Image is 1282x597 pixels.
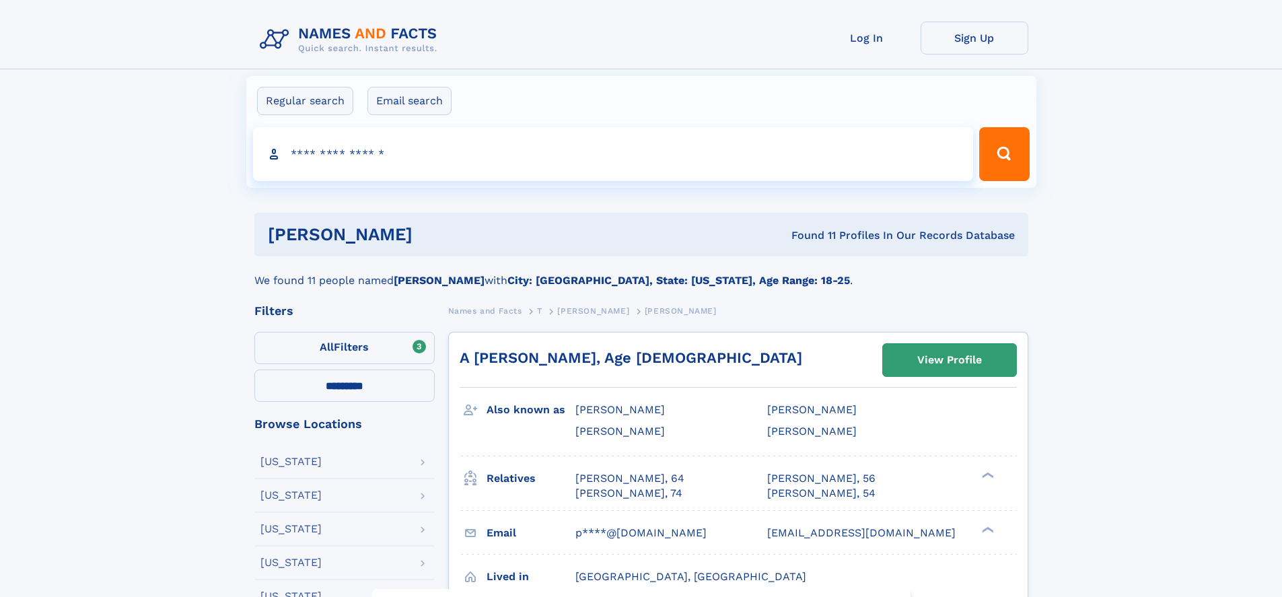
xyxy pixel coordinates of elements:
label: Regular search [257,87,353,115]
span: [PERSON_NAME] [645,306,717,316]
label: Email search [367,87,452,115]
label: Filters [254,332,435,364]
a: [PERSON_NAME] [557,302,629,319]
div: Filters [254,305,435,317]
h3: Lived in [487,565,575,588]
h1: [PERSON_NAME] [268,226,602,243]
button: Search Button [979,127,1029,181]
div: Found 11 Profiles In Our Records Database [602,228,1015,243]
span: [PERSON_NAME] [575,403,665,416]
div: View Profile [917,345,982,376]
a: T [537,302,542,319]
span: [PERSON_NAME] [575,425,665,437]
div: ❯ [978,470,995,479]
b: [PERSON_NAME] [394,274,485,287]
h3: Also known as [487,398,575,421]
a: [PERSON_NAME], 56 [767,471,876,486]
span: T [537,306,542,316]
a: [PERSON_NAME], 74 [575,486,682,501]
img: Logo Names and Facts [254,22,448,58]
a: Sign Up [921,22,1028,55]
a: A [PERSON_NAME], Age [DEMOGRAPHIC_DATA] [460,349,802,366]
div: [US_STATE] [260,490,322,501]
a: Log In [813,22,921,55]
span: [PERSON_NAME] [767,425,857,437]
span: All [320,341,334,353]
span: [EMAIL_ADDRESS][DOMAIN_NAME] [767,526,956,539]
div: [US_STATE] [260,524,322,534]
input: search input [253,127,974,181]
div: [US_STATE] [260,456,322,467]
b: City: [GEOGRAPHIC_DATA], State: [US_STATE], Age Range: 18-25 [507,274,850,287]
a: View Profile [883,344,1016,376]
span: [PERSON_NAME] [557,306,629,316]
h3: Relatives [487,467,575,490]
a: Names and Facts [448,302,522,319]
a: [PERSON_NAME], 64 [575,471,684,486]
div: Browse Locations [254,418,435,430]
div: [US_STATE] [260,557,322,568]
h3: Email [487,522,575,545]
span: [GEOGRAPHIC_DATA], [GEOGRAPHIC_DATA] [575,570,806,583]
div: We found 11 people named with . [254,256,1028,289]
div: ❯ [978,525,995,534]
span: [PERSON_NAME] [767,403,857,416]
a: [PERSON_NAME], 54 [767,486,876,501]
